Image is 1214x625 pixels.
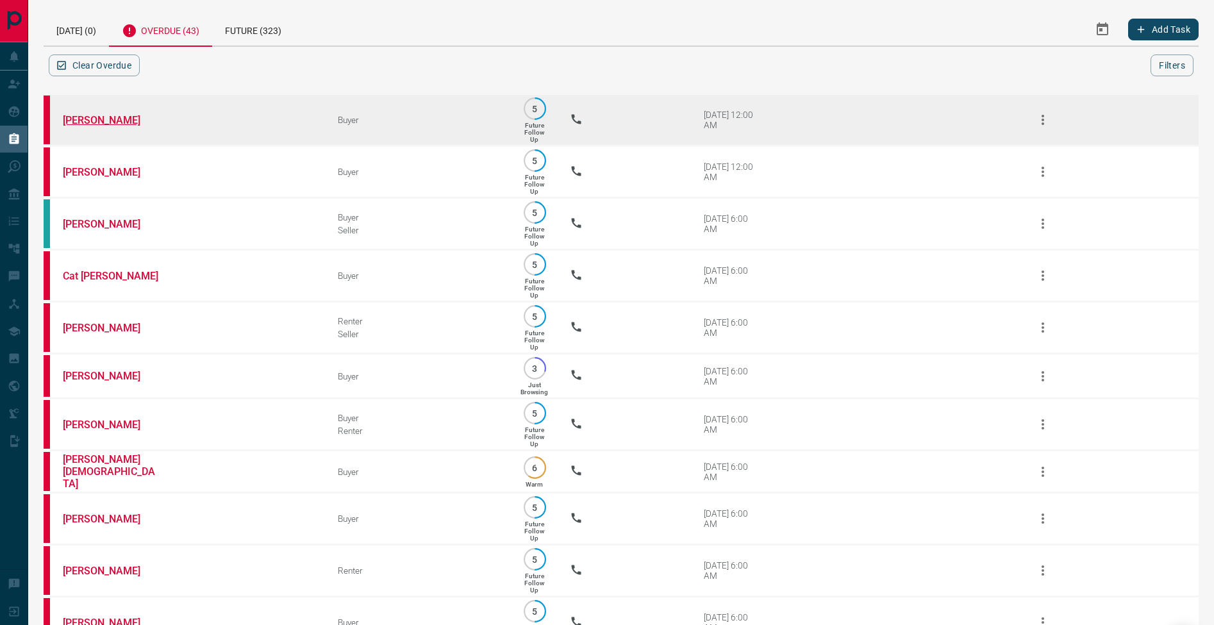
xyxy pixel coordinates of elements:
[338,371,499,381] div: Buyer
[338,426,499,436] div: Renter
[338,115,499,125] div: Buyer
[63,419,159,431] a: [PERSON_NAME]
[530,208,540,217] p: 5
[530,312,540,321] p: 5
[524,572,544,594] p: Future Follow Up
[530,463,540,472] p: 6
[530,260,540,269] p: 5
[44,355,50,397] div: property.ca
[338,565,499,576] div: Renter
[44,251,50,300] div: property.ca
[44,147,50,196] div: property.ca
[704,508,758,529] div: [DATE] 6:00 AM
[704,317,758,338] div: [DATE] 6:00 AM
[63,166,159,178] a: [PERSON_NAME]
[704,213,758,234] div: [DATE] 6:00 AM
[338,513,499,524] div: Buyer
[338,316,499,326] div: Renter
[1087,14,1118,45] button: Select Date Range
[704,265,758,286] div: [DATE] 6:00 AM
[530,363,540,373] p: 3
[63,322,159,334] a: [PERSON_NAME]
[526,481,543,488] p: Warm
[530,503,540,512] p: 5
[44,494,50,543] div: property.ca
[530,606,540,616] p: 5
[44,13,109,46] div: [DATE] (0)
[44,400,50,449] div: property.ca
[524,426,544,447] p: Future Follow Up
[524,521,544,542] p: Future Follow Up
[524,226,544,247] p: Future Follow Up
[338,271,499,281] div: Buyer
[1128,19,1199,40] button: Add Task
[44,452,50,491] div: property.ca
[212,13,294,46] div: Future (323)
[63,370,159,382] a: [PERSON_NAME]
[530,104,540,113] p: 5
[338,413,499,423] div: Buyer
[63,114,159,126] a: [PERSON_NAME]
[338,212,499,222] div: Buyer
[49,54,140,76] button: Clear Overdue
[520,381,548,396] p: Just Browsing
[338,467,499,477] div: Buyer
[524,278,544,299] p: Future Follow Up
[63,565,159,577] a: [PERSON_NAME]
[338,167,499,177] div: Buyer
[63,218,159,230] a: [PERSON_NAME]
[63,453,159,490] a: [PERSON_NAME][DEMOGRAPHIC_DATA]
[704,462,758,482] div: [DATE] 6:00 AM
[338,225,499,235] div: Seller
[338,329,499,339] div: Seller
[44,199,50,248] div: condos.ca
[44,546,50,595] div: property.ca
[704,560,758,581] div: [DATE] 6:00 AM
[704,366,758,387] div: [DATE] 6:00 AM
[524,174,544,195] p: Future Follow Up
[704,414,758,435] div: [DATE] 6:00 AM
[530,554,540,564] p: 5
[109,13,212,47] div: Overdue (43)
[524,329,544,351] p: Future Follow Up
[530,156,540,165] p: 5
[63,513,159,525] a: [PERSON_NAME]
[704,110,758,130] div: [DATE] 12:00 AM
[63,270,159,282] a: Cat [PERSON_NAME]
[704,162,758,182] div: [DATE] 12:00 AM
[1151,54,1193,76] button: Filters
[44,303,50,352] div: property.ca
[44,96,50,144] div: property.ca
[530,408,540,418] p: 5
[524,122,544,143] p: Future Follow Up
